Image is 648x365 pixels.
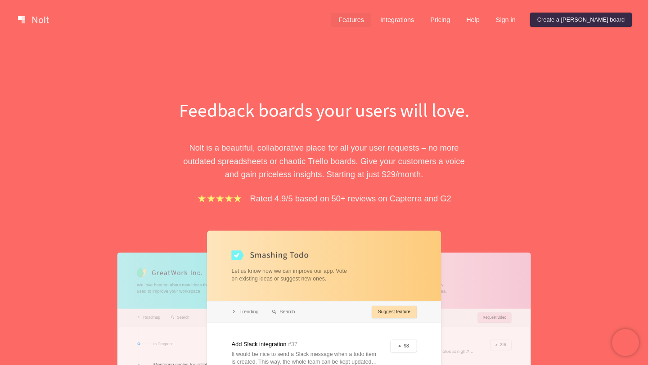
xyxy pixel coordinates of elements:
a: Create a [PERSON_NAME] board [530,13,632,27]
p: Nolt is a beautiful, collaborative place for all your user requests – no more outdated spreadshee... [169,141,479,181]
a: Pricing [423,13,457,27]
a: Sign in [489,13,523,27]
h1: Feedback boards your users will love. [169,97,479,123]
img: stars.b067e34983.png [197,193,243,204]
p: Rated 4.9/5 based on 50+ reviews on Capterra and G2 [250,192,451,205]
iframe: Chatra live chat [612,329,639,356]
a: Integrations [373,13,421,27]
a: Help [459,13,487,27]
a: Features [331,13,371,27]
